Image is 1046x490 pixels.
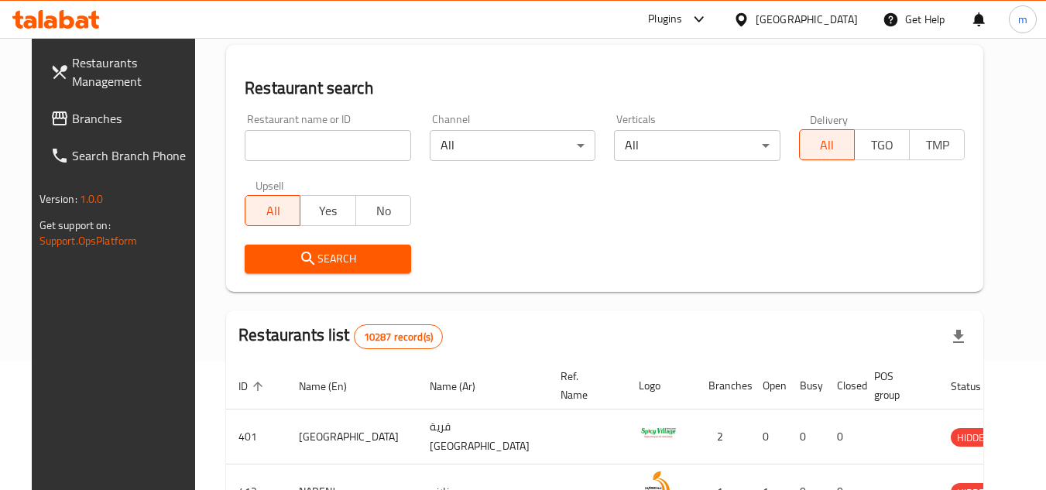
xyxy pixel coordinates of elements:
[639,414,677,453] img: Spicy Village
[909,129,965,160] button: TMP
[561,367,608,404] span: Ref. Name
[614,130,780,161] div: All
[874,367,920,404] span: POS group
[355,330,442,344] span: 10287 record(s)
[951,377,1001,396] span: Status
[355,195,411,226] button: No
[238,324,443,349] h2: Restaurants list
[299,377,367,396] span: Name (En)
[430,377,496,396] span: Name (Ar)
[696,362,750,409] th: Branches
[39,231,138,251] a: Support.OpsPlatform
[430,130,596,161] div: All
[810,114,849,125] label: Delivery
[72,53,194,91] span: Restaurants Management
[245,195,300,226] button: All
[825,409,862,464] td: 0
[951,429,997,447] span: HIDDEN
[252,200,294,222] span: All
[861,134,904,156] span: TGO
[354,324,443,349] div: Total records count
[39,215,111,235] span: Get support on:
[787,362,825,409] th: Busy
[916,134,959,156] span: TMP
[226,409,286,464] td: 401
[1018,11,1027,28] span: m
[38,137,207,174] a: Search Branch Phone
[799,129,855,160] button: All
[648,10,682,29] div: Plugins
[245,77,965,100] h2: Restaurant search
[72,146,194,165] span: Search Branch Phone
[940,318,977,355] div: Export file
[626,362,696,409] th: Logo
[362,200,405,222] span: No
[854,129,910,160] button: TGO
[750,409,787,464] td: 0
[38,100,207,137] a: Branches
[255,180,284,190] label: Upsell
[238,377,268,396] span: ID
[307,200,349,222] span: Yes
[300,195,355,226] button: Yes
[756,11,858,28] div: [GEOGRAPHIC_DATA]
[417,409,548,464] td: قرية [GEOGRAPHIC_DATA]
[806,134,849,156] span: All
[39,189,77,209] span: Version:
[38,44,207,100] a: Restaurants Management
[72,109,194,128] span: Branches
[245,130,411,161] input: Search for restaurant name or ID..
[286,409,417,464] td: [GEOGRAPHIC_DATA]
[787,409,825,464] td: 0
[750,362,787,409] th: Open
[257,249,399,269] span: Search
[696,409,750,464] td: 2
[245,245,411,273] button: Search
[80,189,104,209] span: 1.0.0
[951,428,997,447] div: HIDDEN
[825,362,862,409] th: Closed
